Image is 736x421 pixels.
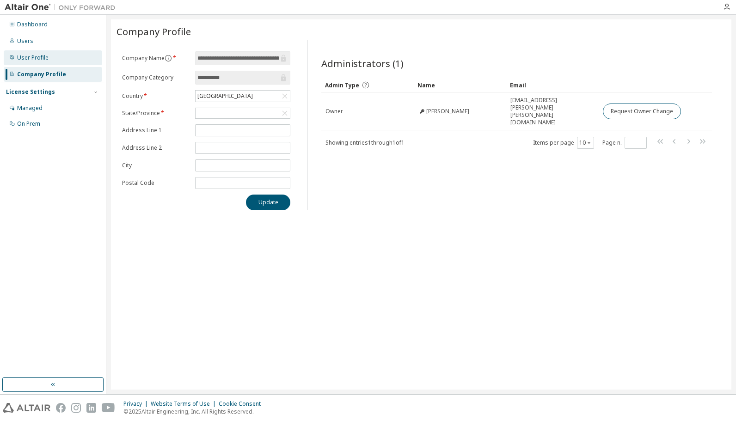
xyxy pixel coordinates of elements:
div: License Settings [6,88,55,96]
div: Company Profile [17,71,66,78]
div: Managed [17,104,43,112]
img: altair_logo.svg [3,403,50,413]
div: Name [417,78,503,92]
div: Privacy [123,400,151,408]
div: Users [17,37,33,45]
button: Update [246,195,290,210]
label: State/Province [122,110,190,117]
button: 10 [579,139,592,146]
span: Owner [325,108,343,115]
img: facebook.svg [56,403,66,413]
span: Page n. [602,137,647,149]
span: Company Profile [117,25,191,38]
label: Address Line 1 [122,127,190,134]
span: Administrators (1) [321,57,404,70]
img: linkedin.svg [86,403,96,413]
label: Postal Code [122,179,190,187]
button: information [165,55,172,62]
span: Admin Type [325,81,359,89]
span: [EMAIL_ADDRESS][PERSON_NAME][PERSON_NAME][DOMAIN_NAME] [510,97,595,126]
div: User Profile [17,54,49,61]
p: © 2025 Altair Engineering, Inc. All Rights Reserved. [123,408,266,415]
button: Request Owner Change [603,104,681,119]
label: City [122,162,190,169]
label: Address Line 2 [122,144,190,152]
span: [PERSON_NAME] [426,108,469,115]
label: Company Category [122,74,190,81]
span: Showing entries 1 through 1 of 1 [325,139,405,146]
img: instagram.svg [71,403,81,413]
label: Company Name [122,55,190,62]
div: Email [510,78,595,92]
label: Country [122,92,190,100]
img: Altair One [5,3,120,12]
img: youtube.svg [102,403,115,413]
div: Dashboard [17,21,48,28]
span: Items per page [533,137,594,149]
div: Website Terms of Use [151,400,219,408]
div: [GEOGRAPHIC_DATA] [196,91,254,101]
div: On Prem [17,120,40,128]
div: Cookie Consent [219,400,266,408]
div: [GEOGRAPHIC_DATA] [196,91,290,102]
